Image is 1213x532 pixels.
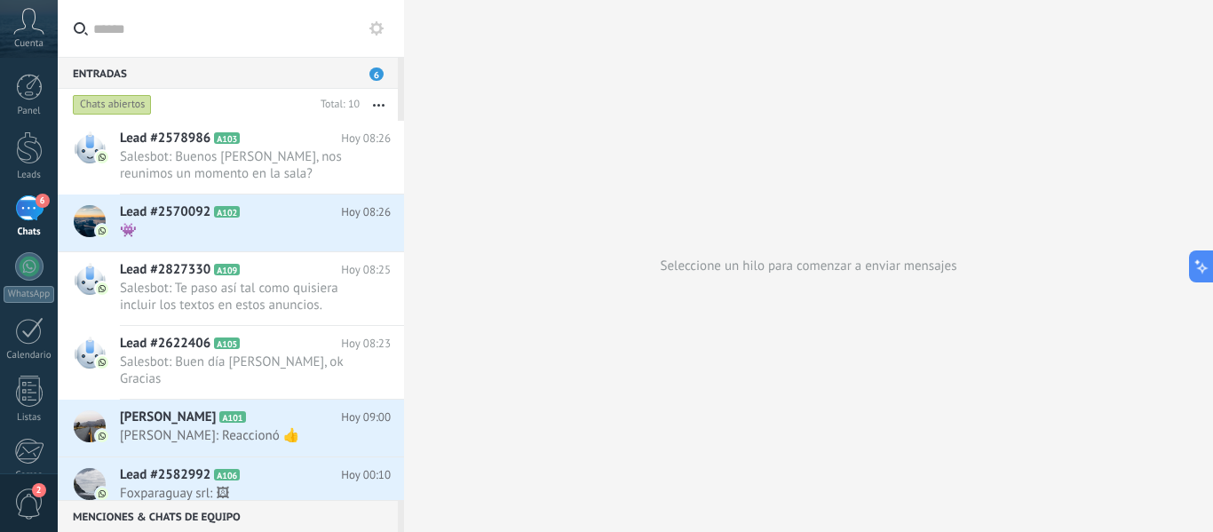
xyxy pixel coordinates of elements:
[120,485,357,502] span: Foxparaguay srl: 🖼
[96,430,108,442] img: com.amocrm.amocrmwa.svg
[14,38,44,50] span: Cuenta
[4,412,55,424] div: Listas
[96,488,108,500] img: com.amocrm.amocrmwa.svg
[36,194,50,208] span: 6
[96,356,108,369] img: com.amocrm.amocrmwa.svg
[96,225,108,237] img: com.amocrm.amocrmwa.svg
[58,500,398,532] div: Menciones & Chats de equipo
[58,121,404,194] a: Lead #2578986 A103 Hoy 08:26 Salesbot: Buenos [PERSON_NAME], nos reunimos un momento en la sala?
[120,409,216,426] span: [PERSON_NAME]
[58,57,398,89] div: Entradas
[120,335,210,353] span: Lead #2622406
[341,409,391,426] span: Hoy 09:00
[58,457,404,514] a: Lead #2582992 A106 Hoy 00:10 Foxparaguay srl: 🖼
[341,335,391,353] span: Hoy 08:23
[4,226,55,238] div: Chats
[120,427,357,444] span: [PERSON_NAME]: Reaccionó 👍
[58,326,404,399] a: Lead #2622406 A105 Hoy 08:23 Salesbot: Buen día [PERSON_NAME], ok Gracias
[120,353,357,387] span: Salesbot: Buen día [PERSON_NAME], ok Gracias
[120,261,210,279] span: Lead #2827330
[4,170,55,181] div: Leads
[214,206,240,218] span: A102
[120,222,357,239] span: 👾
[120,203,210,221] span: Lead #2570092
[4,470,55,481] div: Correo
[4,286,54,303] div: WhatsApp
[369,67,384,81] span: 6
[341,203,391,221] span: Hoy 08:26
[120,280,357,314] span: Salesbot: Te paso así tal como quisiera incluir los textos en estos anuncios.
[32,483,46,497] span: 2
[4,350,55,361] div: Calendario
[313,96,360,114] div: Total: 10
[120,130,210,147] span: Lead #2578986
[341,261,391,279] span: Hoy 08:25
[214,132,240,144] span: A103
[73,94,152,115] div: Chats abiertos
[58,252,404,325] a: Lead #2827330 A109 Hoy 08:25 Salesbot: Te paso así tal como quisiera incluir los textos en estos ...
[219,411,245,423] span: A101
[120,148,357,182] span: Salesbot: Buenos [PERSON_NAME], nos reunimos un momento en la sala?
[214,337,240,349] span: A105
[96,151,108,163] img: com.amocrm.amocrmwa.svg
[120,466,210,484] span: Lead #2582992
[214,469,240,480] span: A106
[341,130,391,147] span: Hoy 08:26
[58,195,404,251] a: Lead #2570092 A102 Hoy 08:26 👾
[96,282,108,295] img: com.amocrm.amocrmwa.svg
[4,106,55,117] div: Panel
[214,264,240,275] span: A109
[58,400,404,457] a: [PERSON_NAME] A101 Hoy 09:00 [PERSON_NAME]: Reaccionó 👍
[341,466,391,484] span: Hoy 00:10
